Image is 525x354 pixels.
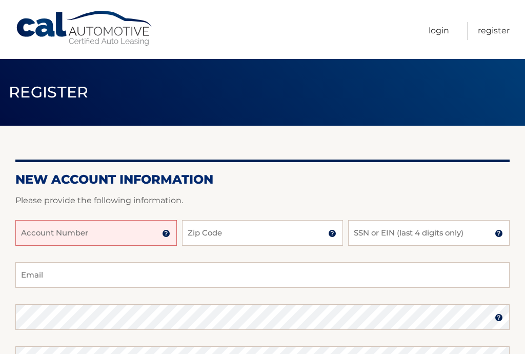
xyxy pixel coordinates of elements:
p: Please provide the following information. [15,193,510,208]
img: tooltip.svg [495,229,503,238]
img: tooltip.svg [328,229,336,238]
input: Account Number [15,220,177,246]
span: Register [9,83,89,102]
a: Register [478,22,510,40]
img: tooltip.svg [162,229,170,238]
h2: New Account Information [15,172,510,187]
input: SSN or EIN (last 4 digits only) [348,220,510,246]
input: Zip Code [182,220,344,246]
a: Cal Automotive [15,10,154,47]
a: Login [429,22,449,40]
input: Email [15,262,510,288]
img: tooltip.svg [495,313,503,322]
